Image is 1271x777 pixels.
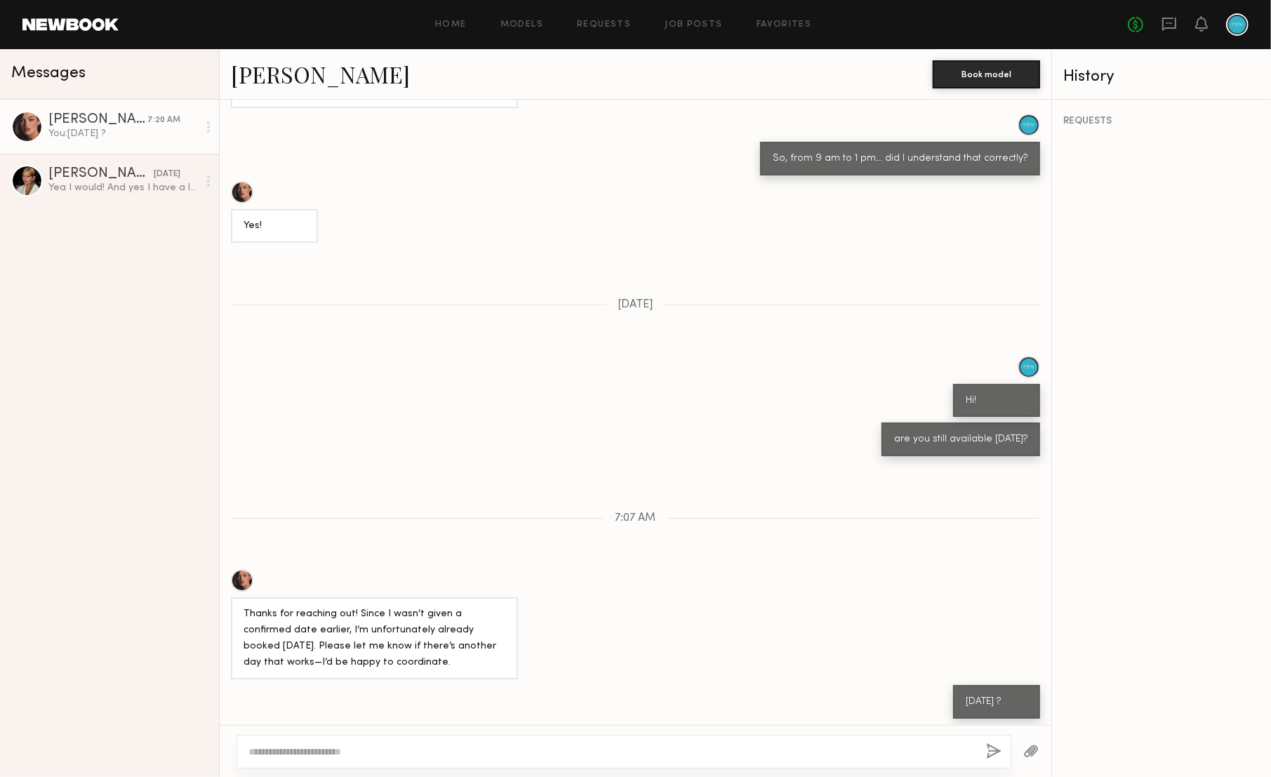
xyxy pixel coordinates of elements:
div: [DATE] [154,168,180,181]
a: Book model [933,67,1040,79]
a: Home [435,20,467,29]
div: History [1063,69,1260,85]
span: Messages [11,65,86,81]
a: Models [500,20,543,29]
div: Yea I would! And yes I have a lot of experience speaking on camera! [48,181,198,194]
a: [PERSON_NAME] [231,59,410,89]
a: Favorites [757,20,812,29]
div: Thanks for reaching out! Since I wasn’t given a confirmed date earlier, I’m unfortunately already... [244,606,505,671]
a: Requests [577,20,631,29]
span: [DATE] [618,299,653,311]
div: Hi! [966,393,1027,409]
div: Yes! [244,218,305,234]
div: are you still available [DATE]? [894,432,1027,448]
div: [PERSON_NAME] [48,167,154,181]
div: You: [DATE] ? [48,127,198,140]
div: [DATE] ? [966,694,1027,710]
div: 7:20 AM [147,114,180,127]
a: Job Posts [665,20,723,29]
button: Book model [933,60,1040,88]
div: So, from 9 am to 1 pm… did I understand that correctly? [773,151,1027,167]
span: 7:07 AM [615,512,656,524]
div: [PERSON_NAME] [48,113,147,127]
div: REQUESTS [1063,117,1260,126]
